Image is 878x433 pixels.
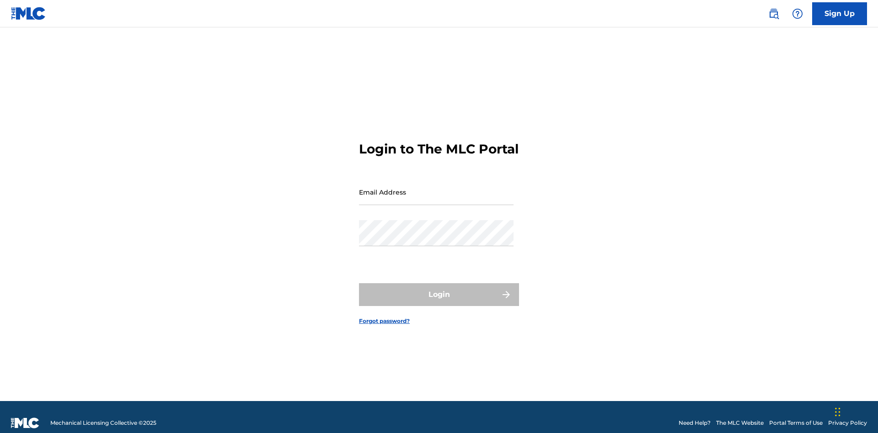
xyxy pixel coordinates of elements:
iframe: Chat Widget [832,389,878,433]
div: Drag [835,398,841,426]
a: Portal Terms of Use [769,419,823,427]
img: MLC Logo [11,7,46,20]
a: Sign Up [812,2,867,25]
a: Public Search [765,5,783,23]
img: logo [11,417,39,428]
a: The MLC Website [716,419,764,427]
a: Forgot password? [359,317,410,325]
span: Mechanical Licensing Collective © 2025 [50,419,156,427]
h3: Login to The MLC Portal [359,141,519,157]
img: search [768,8,779,19]
div: Help [788,5,807,23]
img: help [792,8,803,19]
a: Need Help? [679,419,711,427]
a: Privacy Policy [828,419,867,427]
